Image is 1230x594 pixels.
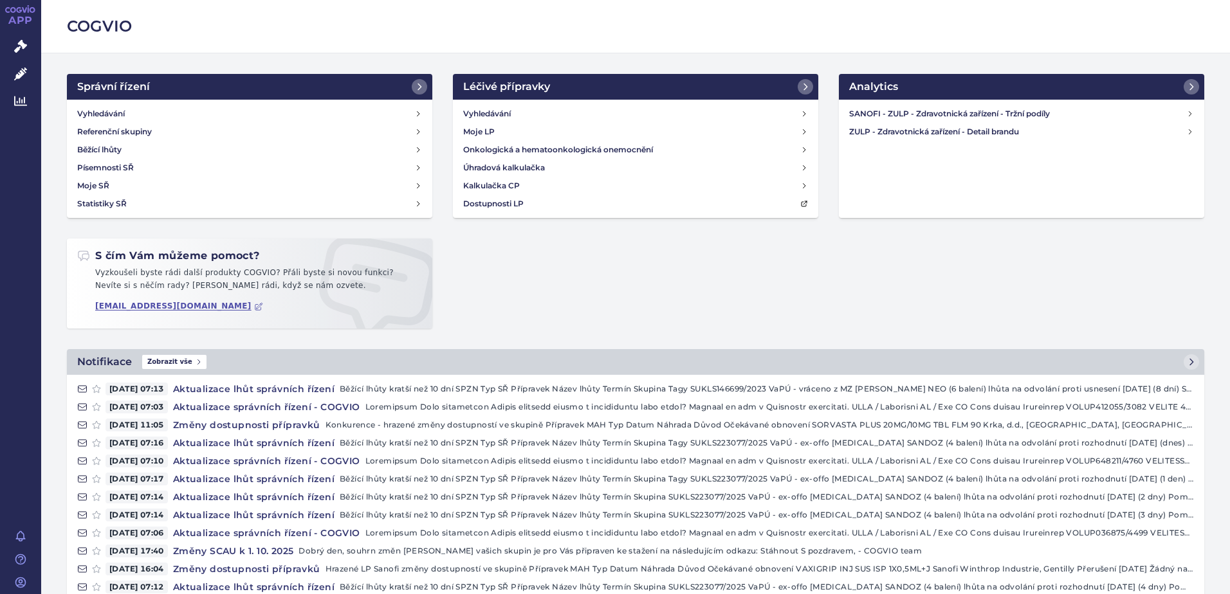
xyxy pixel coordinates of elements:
[849,107,1186,120] h4: SANOFI - ZULP - Zdravotnická zařízení - Tržní podíly
[340,382,1194,395] p: Běžící lhůty kratší než 10 dní SPZN Typ SŘ Přípravek Název lhůty Termín Skupina Tagy SUKLS146699/...
[340,437,1194,449] p: Běžící lhůty kratší než 10 dní SPZN Typ SŘ Přípravek Název lhůty Termín Skupina Tagy SUKLS223077/...
[340,491,1194,503] p: Běžící lhůty kratší než 10 dní SPZN Typ SŘ Přípravek Název lhůty Termín Skupina SUKLS223077/2025 ...
[458,195,813,213] a: Dostupnosti LP
[106,455,168,467] span: [DATE] 07:10
[106,473,168,485] span: [DATE] 07:17
[463,143,653,156] h4: Onkologická a hematoonkologická onemocnění
[463,197,524,210] h4: Dostupnosti LP
[340,580,1194,593] p: Běžící lhůty kratší než 10 dní SPZN Typ SŘ Přípravek Název lhůty Termín Skupina SUKLS223077/2025 ...
[168,491,340,503] h4: Aktualizace lhůt správních řízení
[458,159,813,177] a: Úhradová kalkulačka
[365,401,1194,413] p: Loremipsum Dolo sitametcon Adipis elitsedd eiusmo t incididuntu labo etdol? Magnaal en adm v Quis...
[142,355,207,369] span: Zobrazit vše
[106,382,168,395] span: [DATE] 07:13
[458,141,813,159] a: Onkologická a hematoonkologická onemocnění
[72,141,427,159] a: Běžící lhůty
[463,161,545,174] h4: Úhradová kalkulačka
[106,509,168,521] span: [DATE] 07:14
[168,419,326,431] h4: Změny dostupnosti přípravků
[168,544,299,557] h4: Změny SCAU k 1. 10. 2025
[340,509,1194,521] p: Běžící lhůty kratší než 10 dní SPZN Typ SŘ Přípravek Název lhůty Termín Skupina SUKLS223077/2025 ...
[326,562,1194,575] p: Hrazené LP Sanofi změny dostupností ve skupině Přípravek MAH Typ Datum Náhrada Důvod Očekávané ob...
[844,105,1199,123] a: SANOFI - ZULP - Zdravotnická zařízení - Tržní podíly
[463,179,520,192] h4: Kalkulačka CP
[77,143,122,156] h4: Běžící lhůty
[77,79,150,94] h2: Správní řízení
[298,544,1194,557] p: Dobrý den, souhrn změn [PERSON_NAME] vašich skupin je pro Vás připraven ke stažení na následující...
[77,249,260,263] h2: S čím Vám můžeme pomoct?
[849,79,898,94] h2: Analytics
[72,123,427,141] a: Referenční skupiny
[168,382,340,395] h4: Aktualizace lhůt správních řízení
[458,105,813,123] a: Vyhledávání
[168,473,340,485] h4: Aktualizace lhůt správních řízení
[168,562,326,575] h4: Změny dostupnosti přípravků
[844,123,1199,141] a: ZULP - Zdravotnická zařízení - Detail brandu
[168,580,340,593] h4: Aktualizace lhůt správních řízení
[458,177,813,195] a: Kalkulačka CP
[106,580,168,593] span: [DATE] 07:12
[106,491,168,503] span: [DATE] 07:14
[106,544,168,557] span: [DATE] 17:40
[106,562,168,575] span: [DATE] 16:04
[67,349,1204,375] a: NotifikaceZobrazit vše
[839,74,1204,100] a: Analytics
[106,401,168,413] span: [DATE] 07:03
[463,125,495,138] h4: Moje LP
[849,125,1186,138] h4: ZULP - Zdravotnická zařízení - Detail brandu
[77,197,127,210] h4: Statistiky SŘ
[77,161,134,174] h4: Písemnosti SŘ
[326,419,1194,431] p: Konkurence - hrazené změny dostupností ve skupině Přípravek MAH Typ Datum Náhrada Důvod Očekávané...
[67,15,1204,37] h2: COGVIO
[106,526,168,539] span: [DATE] 07:06
[168,437,340,449] h4: Aktualizace lhůt správních řízení
[168,526,365,539] h4: Aktualizace správních řízení - COGVIO
[106,437,168,449] span: [DATE] 07:16
[453,74,818,100] a: Léčivé přípravky
[77,267,422,297] p: Vyzkoušeli byste rádi další produkty COGVIO? Přáli byste si novou funkci? Nevíte si s něčím rady?...
[340,473,1194,485] p: Běžící lhůty kratší než 10 dní SPZN Typ SŘ Přípravek Název lhůty Termín Skupina Tagy SUKLS223077/...
[95,301,263,311] a: [EMAIL_ADDRESS][DOMAIN_NAME]
[106,419,168,431] span: [DATE] 11:05
[77,125,152,138] h4: Referenční skupiny
[77,179,109,192] h4: Moje SŘ
[365,526,1194,539] p: Loremipsum Dolo sitametcon Adipis elitsedd eiusmo t incididuntu labo etdol? Magnaal en adm v Quis...
[458,123,813,141] a: Moje LP
[463,107,511,120] h4: Vyhledávání
[72,159,427,177] a: Písemnosti SŘ
[168,401,365,413] h4: Aktualizace správních řízení - COGVIO
[72,105,427,123] a: Vyhledávání
[72,195,427,213] a: Statistiky SŘ
[72,177,427,195] a: Moje SŘ
[365,455,1194,467] p: Loremipsum Dolo sitametcon Adipis elitsedd eiusmo t incididuntu labo etdol? Magnaal en adm v Quis...
[168,455,365,467] h4: Aktualizace správních řízení - COGVIO
[168,509,340,521] h4: Aktualizace lhůt správních řízení
[77,354,132,370] h2: Notifikace
[77,107,125,120] h4: Vyhledávání
[463,79,550,94] h2: Léčivé přípravky
[67,74,432,100] a: Správní řízení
